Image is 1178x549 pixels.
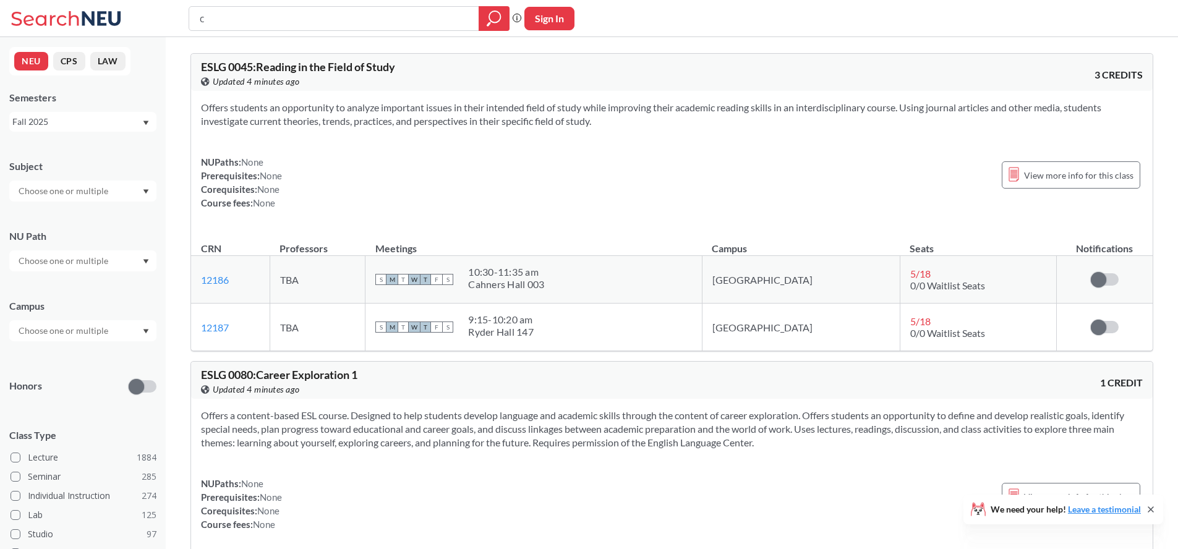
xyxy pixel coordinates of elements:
span: F [431,274,442,285]
input: Choose one or multiple [12,184,116,198]
div: Fall 2025Dropdown arrow [9,112,156,132]
span: None [241,156,263,168]
section: Offers a content-based ESL course. Designed to help students develop language and academic skills... [201,409,1143,449]
div: Campus [9,299,156,313]
label: Studio [11,526,156,542]
span: M [386,321,398,333]
span: 1 CREDIT [1100,376,1143,389]
label: Lab [11,507,156,523]
th: Professors [270,229,365,256]
span: F [431,321,442,333]
div: Ryder Hall 147 [468,326,534,338]
p: Honors [9,379,42,393]
div: NU Path [9,229,156,243]
span: 5 / 18 [910,268,931,279]
th: Campus [702,229,900,256]
button: CPS [53,52,85,70]
span: S [375,321,386,333]
div: Fall 2025 [12,115,142,129]
span: S [442,321,453,333]
svg: magnifying glass [487,10,502,27]
a: Leave a testimonial [1068,504,1141,514]
th: Notifications [1057,229,1153,256]
button: NEU [14,52,48,70]
svg: Dropdown arrow [143,329,149,334]
span: 0/0 Waitlist Seats [910,327,985,339]
span: 97 [147,527,156,541]
span: None [257,184,280,195]
div: Dropdown arrow [9,250,156,271]
span: None [257,505,280,516]
span: Updated 4 minutes ago [213,75,300,88]
button: Sign In [524,7,574,30]
input: Choose one or multiple [12,323,116,338]
svg: Dropdown arrow [143,189,149,194]
span: W [409,321,420,333]
span: 125 [142,508,156,522]
a: 12186 [201,274,229,286]
span: Updated 4 minutes ago [213,383,300,396]
th: Seats [900,229,1056,256]
span: None [253,197,275,208]
span: T [398,321,409,333]
td: [GEOGRAPHIC_DATA] [702,256,900,304]
span: View more info for this class [1024,168,1133,183]
label: Individual Instruction [11,488,156,504]
span: None [260,492,282,503]
span: T [398,274,409,285]
span: 0/0 Waitlist Seats [910,279,985,291]
span: None [260,170,282,181]
td: TBA [270,256,365,304]
span: M [386,274,398,285]
span: None [253,519,275,530]
div: Subject [9,160,156,173]
div: NUPaths: Prerequisites: Corequisites: Course fees: [201,477,282,531]
span: View more info for this class [1024,489,1133,504]
div: magnifying glass [479,6,510,31]
span: Class Type [9,428,156,442]
span: T [420,274,431,285]
div: Cahners Hall 003 [468,278,544,291]
span: W [409,274,420,285]
span: S [375,274,386,285]
span: We need your help! [991,505,1141,514]
div: 9:15 - 10:20 am [468,313,534,326]
label: Seminar [11,469,156,485]
td: [GEOGRAPHIC_DATA] [702,304,900,351]
th: Meetings [365,229,702,256]
span: ESLG 0045 : Reading in the Field of Study [201,60,395,74]
input: Class, professor, course number, "phrase" [198,8,470,29]
div: Semesters [9,91,156,104]
span: 285 [142,470,156,483]
td: TBA [270,304,365,351]
span: S [442,274,453,285]
span: 5 / 18 [910,315,931,327]
div: NUPaths: Prerequisites: Corequisites: Course fees: [201,155,282,210]
span: 274 [142,489,156,503]
section: Offers students an opportunity to analyze important issues in their intended field of study while... [201,101,1143,128]
span: 3 CREDITS [1095,68,1143,82]
span: 1884 [137,451,156,464]
div: Dropdown arrow [9,181,156,202]
span: ESLG 0080 : Career Exploration 1 [201,368,357,381]
div: Dropdown arrow [9,320,156,341]
svg: Dropdown arrow [143,259,149,264]
input: Choose one or multiple [12,253,116,268]
button: LAW [90,52,126,70]
span: T [420,321,431,333]
span: None [241,478,263,489]
svg: Dropdown arrow [143,121,149,126]
a: 12187 [201,321,229,333]
label: Lecture [11,449,156,466]
div: CRN [201,242,221,255]
div: 10:30 - 11:35 am [468,266,544,278]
